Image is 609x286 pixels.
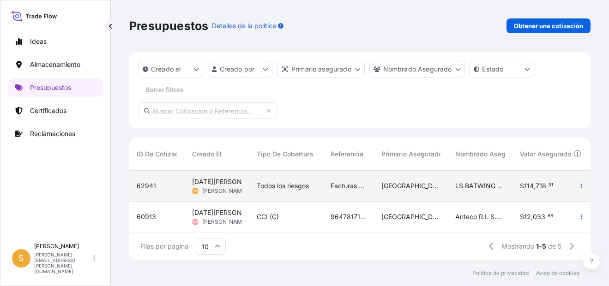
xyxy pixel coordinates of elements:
[534,183,536,189] span: ,
[472,269,529,277] a: Política de privacidad
[383,65,452,74] p: Nombrado Asegurado
[520,214,524,220] span: $
[331,181,367,191] span: Facturas 5074927651, 5074927639, 5074927642 y demás
[536,242,546,251] span: 1-5
[524,214,531,220] span: 12
[548,214,553,218] span: 88
[547,184,548,187] span: .
[208,61,272,77] button: createdBy Opciones de filtro
[137,212,156,221] span: 60913
[139,102,277,119] input: Buscar Cotización o Referencia...
[514,21,583,30] p: Obtener una cotización
[381,212,440,221] span: [GEOGRAPHIC_DATA]
[524,183,534,189] span: 114
[137,149,188,159] span: ID de cotización
[546,214,547,218] span: .
[30,60,80,69] p: Almacenamiento
[8,55,103,74] a: Almacenamiento
[139,61,203,77] button: createdOn Opciones de filtro
[30,83,71,92] p: Presupuestos
[470,61,534,77] button: certificateStatus Opciones de filtro
[455,212,505,221] span: Anteco R.I. S.A.C.
[30,37,47,46] p: Ideas
[257,212,279,221] span: CCI (C)
[220,65,255,74] p: Creado por
[506,18,591,33] a: Obtener una cotización
[381,149,442,159] span: Primario asegurado
[139,82,190,97] button: Borrar filtros
[520,183,524,189] span: $
[315,149,326,160] button: Ordenar
[129,18,208,33] p: Presupuestos
[34,243,91,250] p: [PERSON_NAME]
[202,187,247,195] span: [PERSON_NAME]
[30,106,66,115] p: Certificados
[146,85,183,94] p: Borrar filtros
[30,129,75,138] p: Reclamaciones
[8,32,103,51] a: Ideas
[520,149,571,159] span: Valor asegurado
[501,242,534,251] span: Mostrando
[212,21,276,30] p: Detalles de la política
[185,217,206,226] span: DECÍMETRO
[548,242,561,251] span: de 5
[455,149,523,159] span: Nombrado Asegurado
[193,186,198,196] span: SM
[369,61,465,77] button: Opciones de filtro cargoOwner
[192,208,266,217] span: [DATE][PERSON_NAME]
[533,214,545,220] span: 033
[531,214,533,220] span: ,
[137,181,156,191] span: 62941
[536,183,546,189] span: 718
[8,78,103,97] a: Presupuestos
[536,269,579,277] a: Aviso de cookies
[151,65,181,74] p: Creado el
[455,181,505,191] span: LS BATWING PERU SRL
[202,218,247,226] span: [PERSON_NAME]
[18,254,24,263] span: S
[257,181,309,191] span: Todos los riesgos
[8,125,103,143] a: Reclamaciones
[381,181,440,191] span: [GEOGRAPHIC_DATA]
[192,177,266,186] span: [DATE][PERSON_NAME]
[34,252,91,274] p: [PERSON_NAME][EMAIL_ADDRESS][PERSON_NAME][DOMAIN_NAME]
[549,184,553,187] span: 51
[482,65,503,74] p: Estado
[8,101,103,120] a: Certificados
[257,149,313,159] span: Tipo de cobertura
[331,149,363,159] span: Referencia
[140,242,188,251] span: Filas por página
[291,65,351,74] p: Primario asegurado
[277,61,365,77] button: distribuidor Opciones de filtro
[331,212,367,221] span: 96478171/96489566/96489573/96489603/96489616
[192,149,222,159] span: Creado el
